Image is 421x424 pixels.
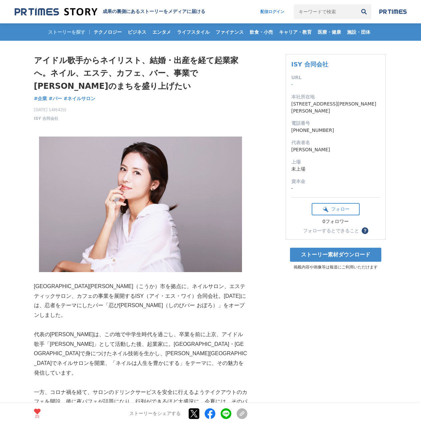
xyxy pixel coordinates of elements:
dd: [PHONE_NUMBER] [291,127,380,134]
a: エンタメ [150,23,174,41]
span: #バー [49,95,62,101]
p: 25 [34,415,41,418]
span: ライフスタイル [174,29,212,35]
img: prtimes [379,9,407,14]
h1: アイドル歌手からネイリスト、結婚・出産を経て起業家へ。ネイル、エステ、カフェ、バー、事業で[PERSON_NAME]のまちを盛り上げたい [34,54,247,92]
a: #バー [49,95,62,102]
dd: - [291,185,380,192]
dd: 未上場 [291,166,380,173]
a: ストーリー素材ダウンロード [290,248,381,262]
a: キャリア・教育 [276,23,314,41]
div: フォローするとできること [303,228,359,233]
dt: 上場 [291,159,380,166]
span: #ネイルサロン [64,95,96,101]
span: 施設・団体 [344,29,373,35]
span: キャリア・教育 [276,29,314,35]
a: #ネイルサロン [64,95,96,102]
dt: URL [291,74,380,81]
a: テクノロジー [91,23,124,41]
button: フォロー [312,203,360,215]
dd: - [291,81,380,88]
span: テクノロジー [91,29,124,35]
span: エンタメ [150,29,174,35]
a: ISY 合同会社 [34,116,59,122]
p: [GEOGRAPHIC_DATA][PERSON_NAME]（こうか）市を拠点に、ネイルサロン、エステティックサロン、カフェの事業を展開するISY（アイ・エス・ワイ）合同会社。[DATE]には、... [34,282,247,320]
a: ファイナンス [213,23,246,41]
dd: [STREET_ADDRESS][PERSON_NAME][PERSON_NAME] [291,100,380,115]
dd: [PERSON_NAME] [291,146,380,153]
dt: 資本金 [291,178,380,185]
span: ？ [363,228,367,233]
span: ビジネス [125,29,149,35]
a: 施設・団体 [344,23,373,41]
input: キーワードで検索 [294,4,357,19]
a: 配信ログイン [254,4,291,19]
button: ？ [362,227,368,234]
a: #企業 [34,95,47,102]
a: 医療・健康 [315,23,344,41]
a: 成果の裏側にあるストーリーをメディアに届ける 成果の裏側にあるストーリーをメディアに届ける [15,7,205,16]
dt: 電話番号 [291,120,380,127]
dt: 本社所在地 [291,93,380,100]
span: [DATE] 14時43分 [34,107,67,113]
a: ライフスタイル [174,23,212,41]
img: 成果の裏側にあるストーリーをメディアに届ける [15,7,97,16]
img: thumbnail_cae628a0-95dd-11f0-88f6-d70eb24bc4ee.jpg [39,137,242,272]
p: ストーリーをシェアする [129,411,181,417]
dt: 代表者名 [291,139,380,146]
a: ビジネス [125,23,149,41]
span: ファイナンス [213,29,246,35]
span: 医療・健康 [315,29,344,35]
p: 代表の[PERSON_NAME]は、この地で中学生時代を過ごし、卒業を前に上京、アイドル歌手「[PERSON_NAME]」として活動した後、起業家に。[GEOGRAPHIC_DATA]・[GEO... [34,330,247,378]
span: 飲食・小売 [247,29,276,35]
span: #企業 [34,95,47,101]
a: 飲食・小売 [247,23,276,41]
button: 検索 [357,4,371,19]
p: 掲載内容や画像等は報道にご利用いただけます [286,264,386,270]
h2: 成果の裏側にあるストーリーをメディアに届ける [103,9,205,15]
a: ISY 合同会社 [291,61,328,68]
div: 0フォロワー [312,219,360,225]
